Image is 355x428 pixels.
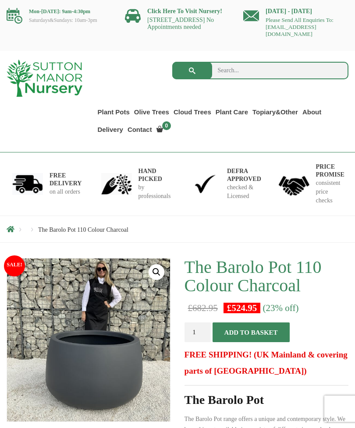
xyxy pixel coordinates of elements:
[185,393,264,407] strong: The Barolo Pot
[96,124,125,136] a: Delivery
[279,170,309,197] img: 4.jpg
[188,303,193,313] span: £
[170,258,333,421] img: The Barolo Pot 110 Colour Charcoal - IMG 8049 scaled
[149,264,164,280] a: View full-screen image gallery
[213,322,290,342] button: Add to basket
[300,106,323,118] a: About
[171,106,213,118] a: Cloud Trees
[316,163,344,179] h6: Price promise
[101,173,132,195] img: 2.jpg
[96,106,132,118] a: Plant Pots
[266,17,334,37] a: Please Send All Enquiries To: [EMAIL_ADDRESS][DOMAIN_NAME]
[213,106,250,118] a: Plant Care
[7,226,348,233] nav: Breadcrumbs
[154,124,174,136] a: 0
[4,255,25,276] span: Sale!
[227,183,261,201] p: checked & Licensed
[162,121,171,130] span: 0
[188,303,218,313] bdi: 682.95
[250,106,300,118] a: Topiary&Other
[263,303,299,313] span: (23% off)
[7,258,170,421] img: The Barolo Pot 110 Colour Charcoal - IMG 8048 scaled
[38,226,128,233] span: The Barolo Pot 110 Colour Charcoal
[190,173,220,195] img: 3.jpg
[50,187,82,196] p: on all orders
[138,183,171,201] p: by professionals
[185,347,348,379] h3: FREE SHIPPING! (UK Mainland & covering parts of [GEOGRAPHIC_DATA])
[227,303,232,313] span: £
[125,124,154,136] a: Contact
[147,17,214,30] a: [STREET_ADDRESS] No Appointments needed
[316,179,344,205] p: consistent price checks
[185,258,348,295] h1: The Barolo Pot 110 Colour Charcoal
[243,6,348,17] p: [DATE] - [DATE]
[147,8,222,14] a: Click Here To Visit Nursery!
[172,62,349,79] input: Search...
[7,60,82,97] img: logo
[227,167,261,183] h6: Defra approved
[7,17,112,24] p: Saturdays&Sundays: 10am-3pm
[138,167,171,183] h6: hand picked
[12,173,43,195] img: 1.jpg
[132,106,171,118] a: Olive Trees
[50,172,82,187] h6: FREE DELIVERY
[7,6,112,17] p: Mon-[DATE]: 9am-4:30pm
[185,322,211,342] input: Product quantity
[227,303,257,313] bdi: 524.95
